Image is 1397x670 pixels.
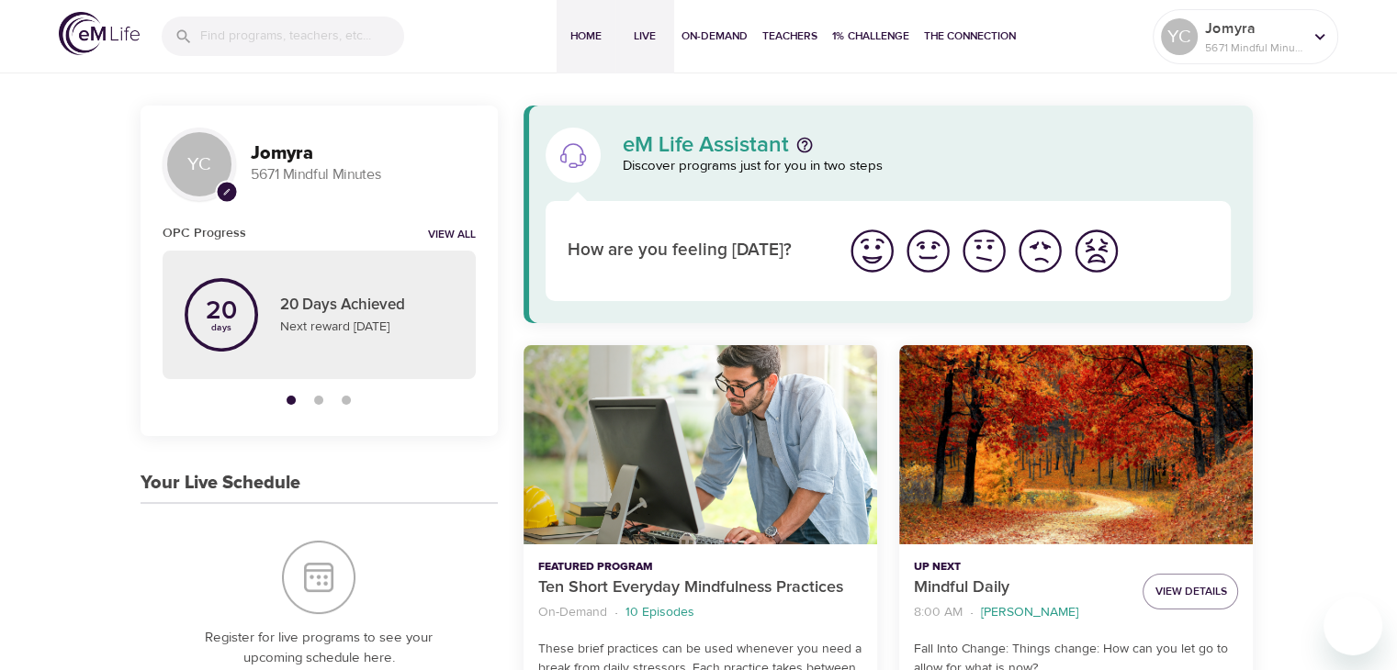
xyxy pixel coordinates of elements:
p: How are you feeling [DATE]? [568,238,822,264]
button: View Details [1143,574,1238,609]
button: I'm feeling worst [1068,223,1124,279]
img: bad [1015,226,1065,276]
span: The Connection [924,27,1016,46]
p: eM Life Assistant [623,134,789,156]
div: YC [163,128,236,201]
img: ok [959,226,1009,276]
p: 5671 Mindful Minutes [251,164,476,185]
p: Mindful Daily [914,575,1128,600]
img: good [903,226,953,276]
p: 20 Days Achieved [280,294,454,318]
button: I'm feeling great [844,223,900,279]
h3: Jomyra [251,143,476,164]
img: great [847,226,897,276]
h3: Your Live Schedule [141,473,300,494]
p: 20 [206,298,237,324]
p: Jomyra [1205,17,1302,39]
p: 5671 Mindful Minutes [1205,39,1302,56]
button: Mindful Daily [899,345,1253,544]
img: worst [1071,226,1121,276]
p: days [206,324,237,331]
div: YC [1161,18,1198,55]
span: On-Demand [682,27,748,46]
img: eM Life Assistant [558,140,588,170]
button: Ten Short Everyday Mindfulness Practices [524,345,877,544]
button: I'm feeling good [900,223,956,279]
p: [PERSON_NAME] [981,603,1078,622]
a: View all notifications [428,228,476,243]
p: Register for live programs to see your upcoming schedule here. [177,628,461,669]
p: 8:00 AM [914,603,963,622]
img: Your Live Schedule [282,541,355,614]
p: Featured Program [538,559,862,575]
span: Home [564,27,608,46]
p: Next reward [DATE] [280,318,454,337]
iframe: Button to launch messaging window [1324,597,1382,655]
p: Discover programs just for you in two steps [623,156,1232,177]
span: View Details [1155,582,1226,601]
h6: OPC Progress [163,223,246,243]
button: I'm feeling bad [1012,223,1068,279]
span: 1% Challenge [832,27,909,46]
button: I'm feeling ok [956,223,1012,279]
img: logo [59,12,140,55]
li: · [970,600,974,625]
li: · [614,600,618,625]
nav: breadcrumb [914,600,1128,625]
p: Up Next [914,559,1128,575]
span: Teachers [762,27,817,46]
input: Find programs, teachers, etc... [200,17,404,56]
span: Live [623,27,667,46]
p: 10 Episodes [625,603,694,622]
p: Ten Short Everyday Mindfulness Practices [538,575,862,600]
nav: breadcrumb [538,600,862,625]
p: On-Demand [538,603,607,622]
